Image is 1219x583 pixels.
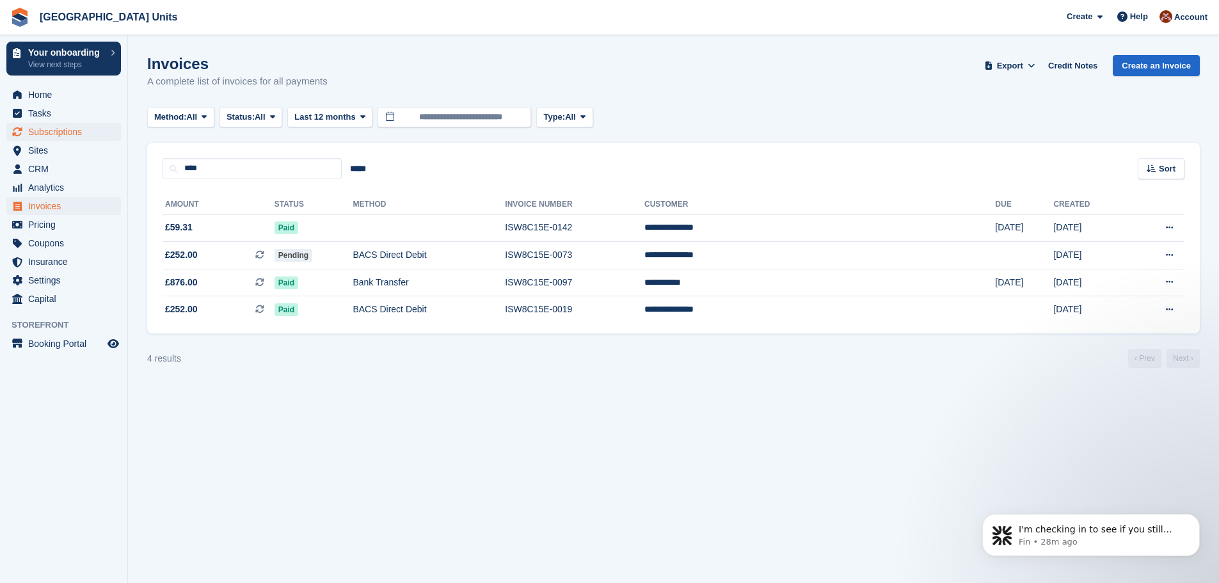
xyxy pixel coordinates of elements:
button: Last 12 months [287,107,372,128]
a: menu [6,86,121,104]
span: Coupons [28,234,105,252]
th: Created [1053,195,1129,215]
a: menu [6,335,121,353]
span: All [565,111,576,124]
a: Previous [1128,349,1161,368]
a: menu [6,160,121,178]
p: Message from Fin, sent 28m ago [56,49,221,61]
span: Booking Portal [28,335,105,353]
a: Preview store [106,336,121,351]
td: BACS Direct Debit [353,296,505,323]
a: menu [6,141,121,159]
button: Export [982,55,1038,76]
th: Method [353,195,505,215]
span: All [255,111,266,124]
span: Export [997,60,1023,72]
p: A complete list of invoices for all payments [147,74,328,89]
span: Pricing [28,216,105,234]
td: [DATE] [1053,269,1129,296]
span: Capital [28,290,105,308]
a: menu [6,104,121,122]
a: menu [6,290,121,308]
th: Amount [163,195,275,215]
span: £252.00 [165,303,198,316]
span: I'm checking in to see if you still need help with handling partial payments in Stora. Would you ... [56,37,212,136]
span: Method: [154,111,187,124]
a: [GEOGRAPHIC_DATA] Units [35,6,182,28]
span: Paid [275,276,298,289]
span: £59.31 [165,221,193,234]
td: [DATE] [1053,242,1129,269]
span: Status: [227,111,255,124]
a: menu [6,234,121,252]
img: Laura Clinnick [1159,10,1172,23]
th: Invoice Number [505,195,644,215]
span: Type: [543,111,565,124]
td: ISW8C15E-0097 [505,269,644,296]
td: [DATE] [995,214,1053,242]
a: menu [6,197,121,215]
a: menu [6,271,121,289]
span: Paid [275,303,298,316]
iframe: Intercom notifications message [963,487,1219,577]
a: menu [6,216,121,234]
p: View next steps [28,59,104,70]
td: [DATE] [1053,296,1129,323]
span: Account [1174,11,1207,24]
span: Invoices [28,197,105,215]
span: Pending [275,249,312,262]
th: Status [275,195,353,215]
span: £252.00 [165,248,198,262]
span: Sites [28,141,105,159]
button: Method: All [147,107,214,128]
p: Your onboarding [28,48,104,57]
span: All [187,111,198,124]
img: stora-icon-8386f47178a22dfd0bd8f6a31ec36ba5ce8667c1dd55bd0f319d3a0aa187defe.svg [10,8,29,27]
button: Type: All [536,107,593,128]
span: Sort [1159,163,1175,175]
span: Paid [275,221,298,234]
td: Bank Transfer [353,269,505,296]
td: [DATE] [995,269,1053,296]
span: Storefront [12,319,127,331]
span: Insurance [28,253,105,271]
a: menu [6,179,121,196]
td: BACS Direct Debit [353,242,505,269]
a: Your onboarding View next steps [6,42,121,76]
nav: Page [1126,349,1202,368]
a: menu [6,123,121,141]
div: 4 results [147,352,181,365]
span: Help [1130,10,1148,23]
td: ISW8C15E-0142 [505,214,644,242]
span: Subscriptions [28,123,105,141]
a: Create an Invoice [1113,55,1200,76]
td: ISW8C15E-0073 [505,242,644,269]
span: Settings [28,271,105,289]
td: [DATE] [1053,214,1129,242]
a: menu [6,253,121,271]
a: Credit Notes [1043,55,1103,76]
th: Customer [644,195,995,215]
span: Analytics [28,179,105,196]
span: Tasks [28,104,105,122]
button: Status: All [219,107,282,128]
span: CRM [28,160,105,178]
h1: Invoices [147,55,328,72]
span: £876.00 [165,276,198,289]
span: Home [28,86,105,104]
a: Next [1167,349,1200,368]
span: Create [1067,10,1092,23]
th: Due [995,195,1053,215]
td: ISW8C15E-0019 [505,296,644,323]
span: Last 12 months [294,111,355,124]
